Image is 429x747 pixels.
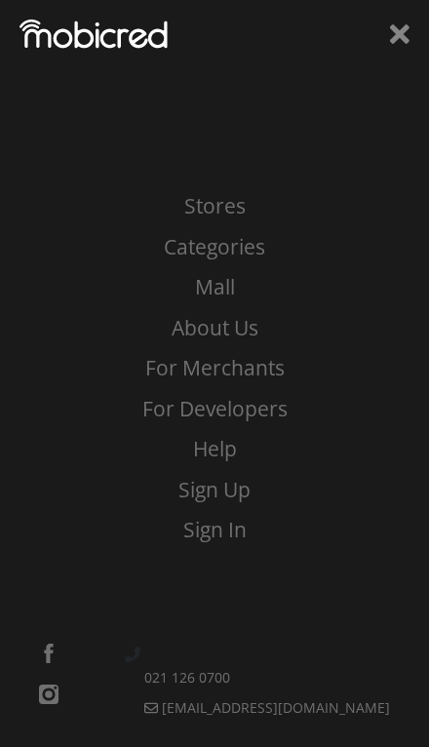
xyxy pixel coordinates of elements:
[15,353,414,384] a: For Merchants
[15,394,414,425] a: For Developers
[15,313,414,344] a: About Us
[15,191,414,222] a: Stores
[15,515,414,546] a: Sign In
[15,434,414,465] a: Help
[15,475,414,506] a: Sign Up
[125,667,409,688] a: 021 126 0700
[19,20,168,49] img: Mobicred
[15,272,414,303] a: Mall
[125,697,409,718] a: [EMAIL_ADDRESS][DOMAIN_NAME]
[15,232,414,263] a: Categories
